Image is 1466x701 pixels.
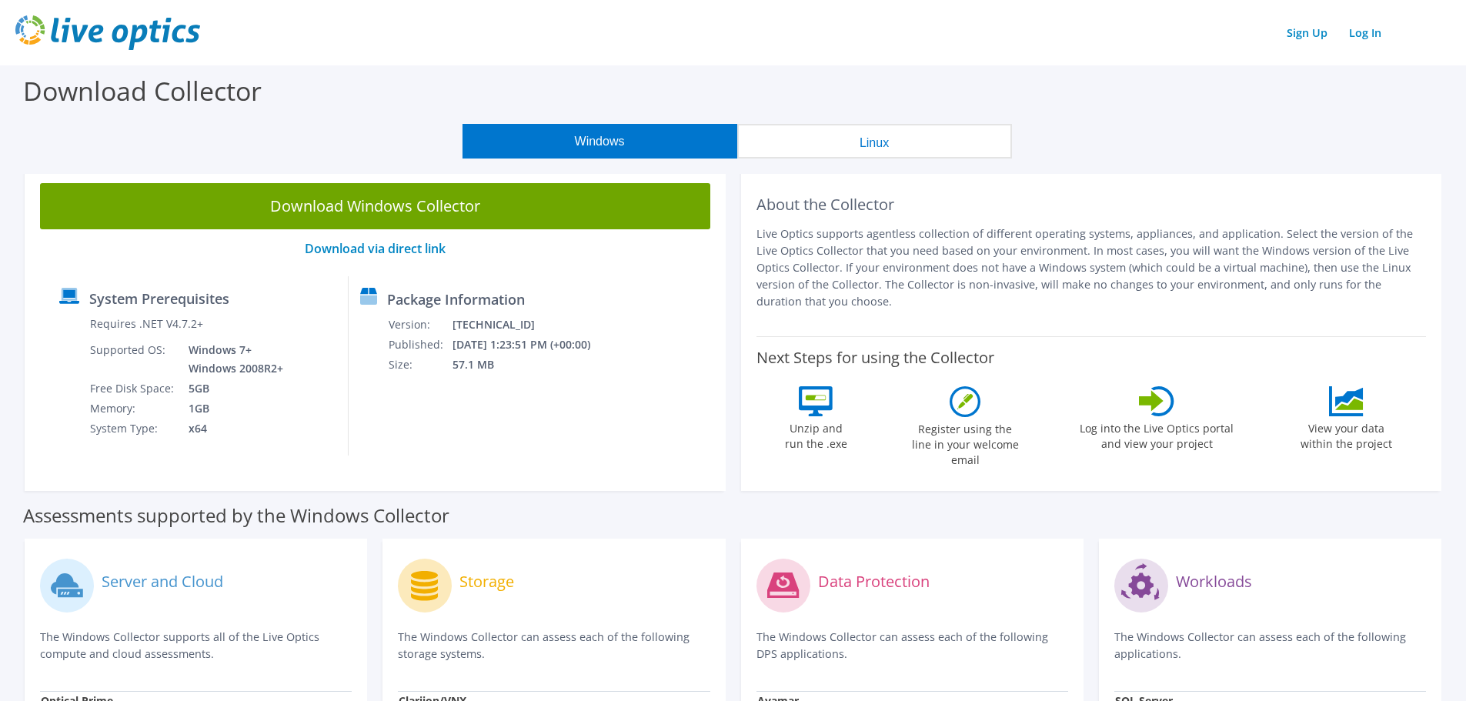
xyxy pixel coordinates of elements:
[756,349,994,367] label: Next Steps for using the Collector
[780,416,851,452] label: Unzip and run the .exe
[452,355,611,375] td: 57.1 MB
[177,419,286,439] td: x64
[177,340,286,379] td: Windows 7+ Windows 2008R2+
[89,379,177,399] td: Free Disk Space:
[89,419,177,439] td: System Type:
[463,124,737,159] button: Windows
[23,508,449,523] label: Assessments supported by the Windows Collector
[387,292,525,307] label: Package Information
[452,315,611,335] td: [TECHNICAL_ID]
[305,240,446,257] a: Download via direct link
[1291,416,1401,452] label: View your data within the project
[89,340,177,379] td: Supported OS:
[177,379,286,399] td: 5GB
[452,335,611,355] td: [DATE] 1:23:51 PM (+00:00)
[756,225,1427,310] p: Live Optics supports agentless collection of different operating systems, appliances, and applica...
[459,574,514,589] label: Storage
[23,73,262,108] label: Download Collector
[398,629,710,663] p: The Windows Collector can assess each of the following storage systems.
[737,124,1012,159] button: Linux
[40,183,710,229] a: Download Windows Collector
[818,574,930,589] label: Data Protection
[1114,629,1426,663] p: The Windows Collector can assess each of the following applications.
[388,315,452,335] td: Version:
[89,399,177,419] td: Memory:
[388,355,452,375] td: Size:
[15,15,200,50] img: live_optics_svg.svg
[1079,416,1234,452] label: Log into the Live Optics portal and view your project
[907,417,1023,468] label: Register using the line in your welcome email
[756,629,1068,663] p: The Windows Collector can assess each of the following DPS applications.
[1176,574,1252,589] label: Workloads
[388,335,452,355] td: Published:
[756,195,1427,214] h2: About the Collector
[102,574,223,589] label: Server and Cloud
[1279,22,1335,44] a: Sign Up
[40,629,352,663] p: The Windows Collector supports all of the Live Optics compute and cloud assessments.
[89,291,229,306] label: System Prerequisites
[90,316,203,332] label: Requires .NET V4.7.2+
[1341,22,1389,44] a: Log In
[177,399,286,419] td: 1GB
